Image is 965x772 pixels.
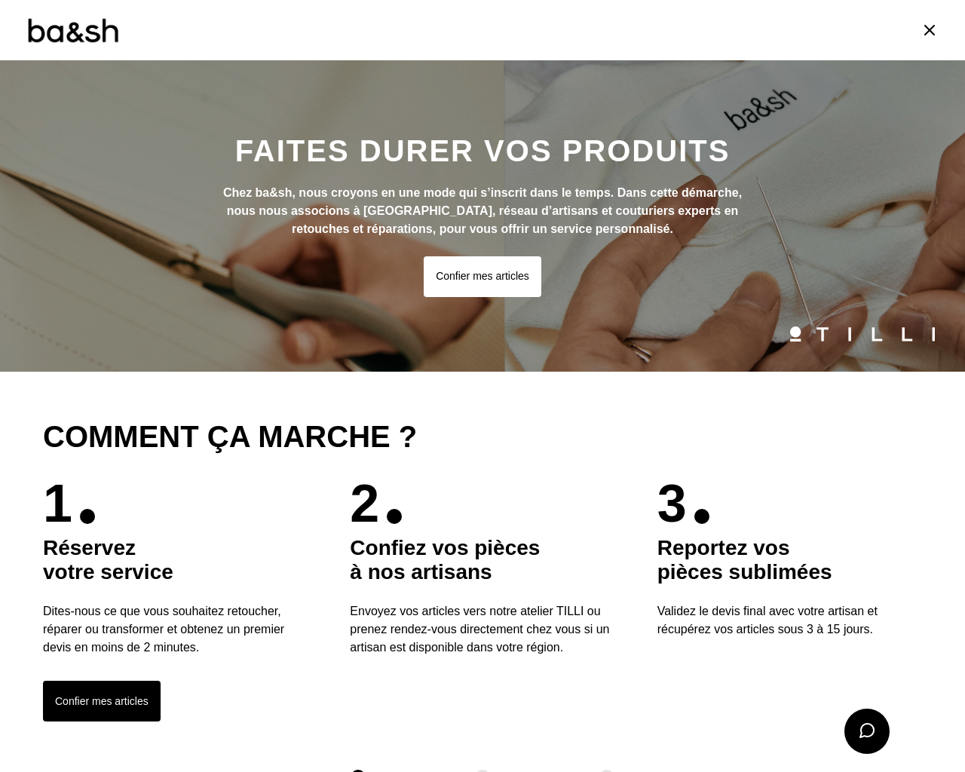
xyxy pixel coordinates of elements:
[657,477,687,530] p: 3
[43,420,922,453] h2: Comment ça marche ?
[43,602,308,657] p: Dites-nous ce que vous souhaitez retoucher, réparer ou transformer et obtenez un premier devis en...
[43,477,72,530] p: 1
[43,560,173,584] span: votre service
[424,256,541,297] button: Confier mes articles
[790,326,935,342] img: Logo Tilli
[657,560,832,584] span: pièces sublimées
[350,602,614,657] p: Envoyez vos articles vers notre atelier TILLI ou prenez rendez-vous directement chez vous si un a...
[350,560,492,584] span: à nos artisans
[43,536,136,559] span: Réservez
[43,681,161,721] button: Confier mes articles
[657,602,922,639] p: Validez le devis final avec votre artisan et récupérez vos articles sous 3 à 15 jours.
[350,477,379,530] p: 2
[235,136,731,166] h1: Faites durer vos produits
[350,536,540,559] span: Confiez vos pièces
[26,17,119,44] img: Logo ba&sh by Tilli
[657,536,790,559] span: Reportez vos
[217,184,748,238] p: Chez ba&sh, nous croyons en une mode qui s’inscrit dans le temps. Dans cette démarche, nous nous ...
